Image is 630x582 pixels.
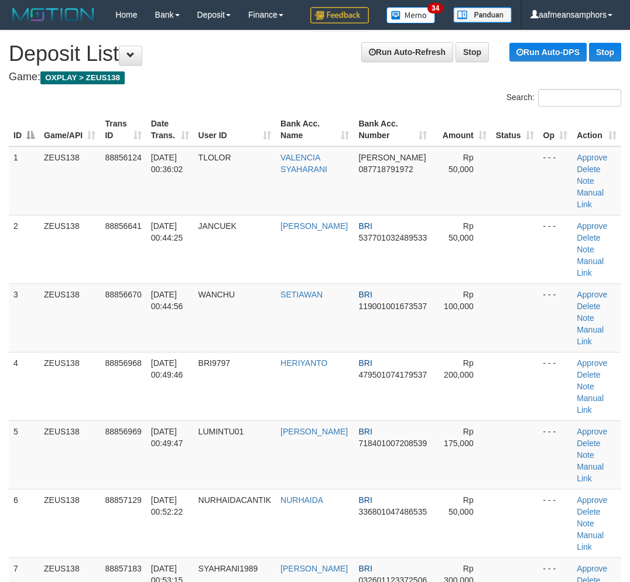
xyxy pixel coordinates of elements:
[9,146,39,215] td: 1
[577,153,607,162] a: Approve
[358,221,372,231] span: BRI
[358,290,372,299] span: BRI
[577,256,604,278] a: Manual Link
[448,221,474,242] span: Rp 50,000
[105,427,141,436] span: 88856969
[358,153,426,162] span: [PERSON_NAME]
[280,221,348,231] a: [PERSON_NAME]
[151,358,183,379] span: [DATE] 00:49:46
[194,113,276,146] th: User ID: activate to sort column ascending
[577,462,604,483] a: Manual Link
[577,507,600,516] a: Delete
[39,146,100,215] td: ZEUS138
[146,113,194,146] th: Date Trans.: activate to sort column ascending
[39,113,100,146] th: Game/API: activate to sort column ascending
[276,113,354,146] th: Bank Acc. Name: activate to sort column ascending
[589,43,621,61] a: Stop
[151,153,183,174] span: [DATE] 00:36:02
[577,382,594,391] a: Note
[427,3,443,13] span: 34
[538,89,621,107] input: Search:
[151,221,183,242] span: [DATE] 00:44:25
[9,6,98,23] img: MOTION_logo.png
[198,564,258,573] span: SYAHRANI1989
[39,215,100,283] td: ZEUS138
[539,420,573,489] td: - - -
[100,113,146,146] th: Trans ID: activate to sort column ascending
[539,489,573,557] td: - - -
[358,439,427,448] span: Copy 718401007208539 to clipboard
[9,113,39,146] th: ID: activate to sort column descending
[577,564,607,573] a: Approve
[361,42,453,62] a: Run Auto-Refresh
[310,7,369,23] img: Feedback.jpg
[444,290,474,311] span: Rp 100,000
[539,352,573,420] td: - - -
[198,153,231,162] span: TLOLOR
[491,113,539,146] th: Status: activate to sort column ascending
[577,313,594,323] a: Note
[280,358,327,368] a: HERIYANTO
[358,495,372,505] span: BRI
[9,489,39,557] td: 6
[577,427,607,436] a: Approve
[198,358,230,368] span: BRI9797
[444,427,474,448] span: Rp 175,000
[577,290,607,299] a: Approve
[577,495,607,505] a: Approve
[448,495,474,516] span: Rp 50,000
[448,153,474,174] span: Rp 50,000
[456,42,489,62] a: Stop
[280,290,323,299] a: SETIAWAN
[9,420,39,489] td: 5
[539,113,573,146] th: Op: activate to sort column ascending
[280,495,323,505] a: NURHAIDA
[577,393,604,415] a: Manual Link
[572,113,621,146] th: Action: activate to sort column ascending
[509,43,587,61] a: Run Auto-DPS
[9,42,621,66] h1: Deposit List
[105,564,141,573] span: 88857183
[105,290,141,299] span: 88856670
[358,233,427,242] span: Copy 537701032489533 to clipboard
[105,358,141,368] span: 88856968
[577,176,594,186] a: Note
[105,495,141,505] span: 88857129
[577,165,600,174] a: Delete
[386,7,436,23] img: Button%20Memo.svg
[151,290,183,311] span: [DATE] 00:44:56
[358,358,372,368] span: BRI
[577,530,604,552] a: Manual Link
[39,489,100,557] td: ZEUS138
[39,283,100,352] td: ZEUS138
[539,146,573,215] td: - - -
[506,89,621,107] label: Search:
[198,290,235,299] span: WANCHU
[577,450,594,460] a: Note
[577,358,607,368] a: Approve
[539,215,573,283] td: - - -
[358,564,372,573] span: BRI
[358,302,427,311] span: Copy 119001001673537 to clipboard
[358,427,372,436] span: BRI
[577,370,600,379] a: Delete
[539,283,573,352] td: - - -
[358,370,427,379] span: Copy 479501074179537 to clipboard
[39,420,100,489] td: ZEUS138
[280,427,348,436] a: [PERSON_NAME]
[577,302,600,311] a: Delete
[9,71,621,83] h4: Game:
[358,507,427,516] span: Copy 336801047486535 to clipboard
[280,153,327,174] a: VALENCIA SYAHARANI
[577,439,600,448] a: Delete
[577,233,600,242] a: Delete
[577,221,607,231] a: Approve
[151,495,183,516] span: [DATE] 00:52:22
[444,358,474,379] span: Rp 200,000
[198,221,237,231] span: JANCUEK
[577,245,594,254] a: Note
[198,495,271,505] span: NURHAIDACANTIK
[354,113,432,146] th: Bank Acc. Number: activate to sort column ascending
[358,165,413,174] span: Copy 087718791972 to clipboard
[39,352,100,420] td: ZEUS138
